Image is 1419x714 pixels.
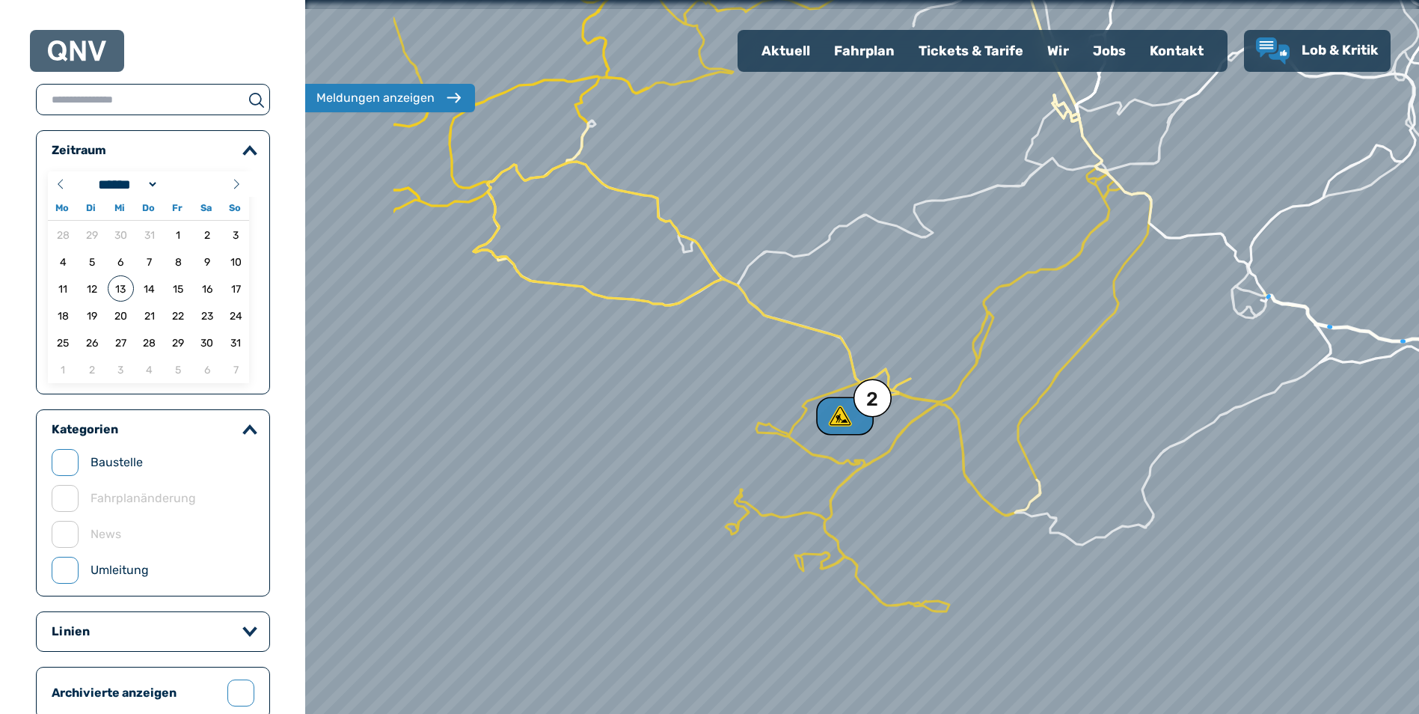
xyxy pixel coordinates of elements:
[134,204,162,213] span: Do
[50,329,76,356] span: 25.08.2025
[136,356,162,382] span: 04.09.2025
[79,222,105,248] span: 29.07.2025
[91,489,196,507] label: Fahrplanänderung
[1302,42,1379,58] span: Lob & Kritik
[79,275,105,302] span: 12.08.2025
[1256,37,1379,64] a: Lob & Kritik
[223,222,249,248] span: 03.08.2025
[165,248,191,275] span: 08.08.2025
[52,143,106,158] legend: Zeitraum
[94,177,159,192] select: Month
[136,302,162,329] span: 21.08.2025
[194,275,220,302] span: 16.08.2025
[194,248,220,275] span: 09.08.2025
[194,222,220,248] span: 02.08.2025
[165,275,191,302] span: 15.08.2025
[108,302,134,329] span: 20.08.2025
[52,684,215,702] label: Archivierte anzeigen
[866,390,878,409] div: 2
[48,36,106,66] a: QNV Logo
[108,356,134,382] span: 03.09.2025
[1138,31,1216,70] a: Kontakt
[163,204,191,213] span: Fr
[194,356,220,382] span: 06.09.2025
[1081,31,1138,70] a: Jobs
[907,31,1035,70] a: Tickets & Tarife
[50,222,76,248] span: 28.07.2025
[50,275,76,302] span: 11.08.2025
[50,356,76,382] span: 01.09.2025
[79,248,105,275] span: 05.08.2025
[108,329,134,356] span: 27.08.2025
[165,329,191,356] span: 29.08.2025
[165,302,191,329] span: 22.08.2025
[79,329,105,356] span: 26.08.2025
[52,624,90,639] legend: Linien
[194,302,220,329] span: 23.08.2025
[221,204,249,213] span: So
[48,40,106,61] img: QNV Logo
[223,329,249,356] span: 31.08.2025
[108,275,134,302] span: 13.08.2025
[79,302,105,329] span: 19.08.2025
[243,91,269,109] button: suchen
[76,204,105,213] span: Di
[136,248,162,275] span: 07.08.2025
[165,356,191,382] span: 05.09.2025
[52,422,118,437] legend: Kategorien
[136,222,162,248] span: 31.07.2025
[105,204,134,213] span: Mi
[136,275,162,302] span: 14.08.2025
[822,31,907,70] a: Fahrplan
[194,329,220,356] span: 30.08.2025
[50,302,76,329] span: 18.08.2025
[1035,31,1081,70] a: Wir
[827,404,861,428] div: 2
[223,248,249,275] span: 10.08.2025
[79,356,105,382] span: 02.09.2025
[48,204,76,213] span: Mo
[136,329,162,356] span: 28.08.2025
[91,561,149,579] label: Umleitung
[750,31,822,70] a: Aktuell
[165,222,191,248] span: 01.08.2025
[223,356,249,382] span: 07.09.2025
[108,222,134,248] span: 30.07.2025
[316,89,435,107] div: Meldungen anzeigen
[191,204,220,213] span: Sa
[108,248,134,275] span: 06.08.2025
[223,302,249,329] span: 24.08.2025
[223,275,249,302] span: 17.08.2025
[301,84,475,112] button: Meldungen anzeigen
[159,177,212,192] input: Year
[91,525,121,543] label: News
[91,454,143,472] label: Baustelle
[50,248,76,275] span: 04.08.2025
